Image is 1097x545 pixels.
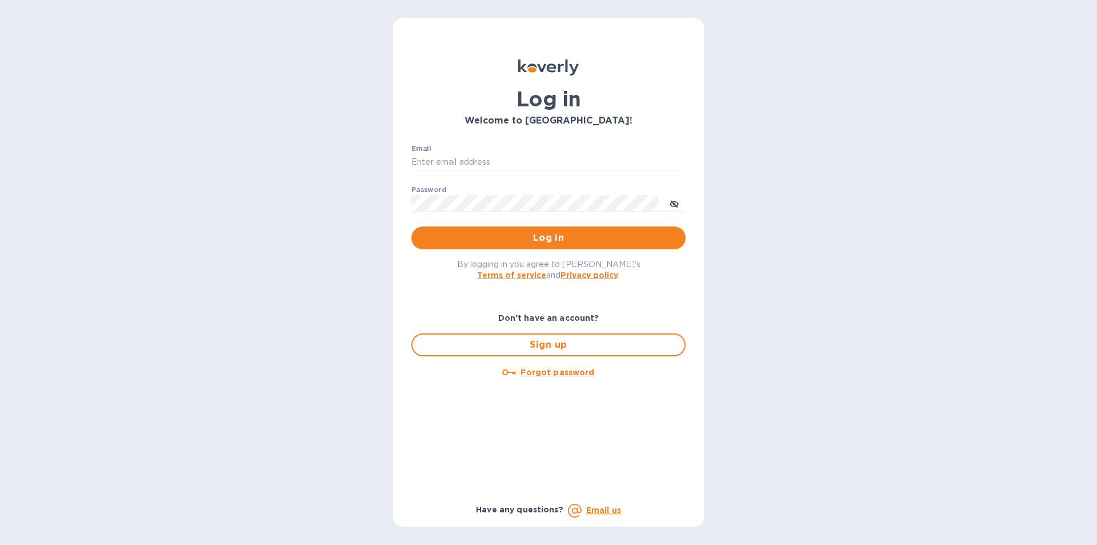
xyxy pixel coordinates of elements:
[663,192,686,214] button: toggle password visibility
[521,368,594,377] u: Forgot password
[422,338,675,352] span: Sign up
[411,186,446,193] label: Password
[560,270,618,280] a: Privacy policy
[518,59,579,75] img: Koverly
[411,154,686,171] input: Enter email address
[411,145,431,152] label: Email
[498,313,599,323] b: Don't have an account?
[411,333,686,356] button: Sign up
[421,231,676,245] span: Log in
[411,116,686,126] h3: Welcome to [GEOGRAPHIC_DATA]!
[411,87,686,111] h1: Log in
[477,270,546,280] a: Terms of service
[476,505,563,514] b: Have any questions?
[411,226,686,249] button: Log in
[586,506,621,515] a: Email us
[457,260,640,280] span: By logging in you agree to [PERSON_NAME]'s and .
